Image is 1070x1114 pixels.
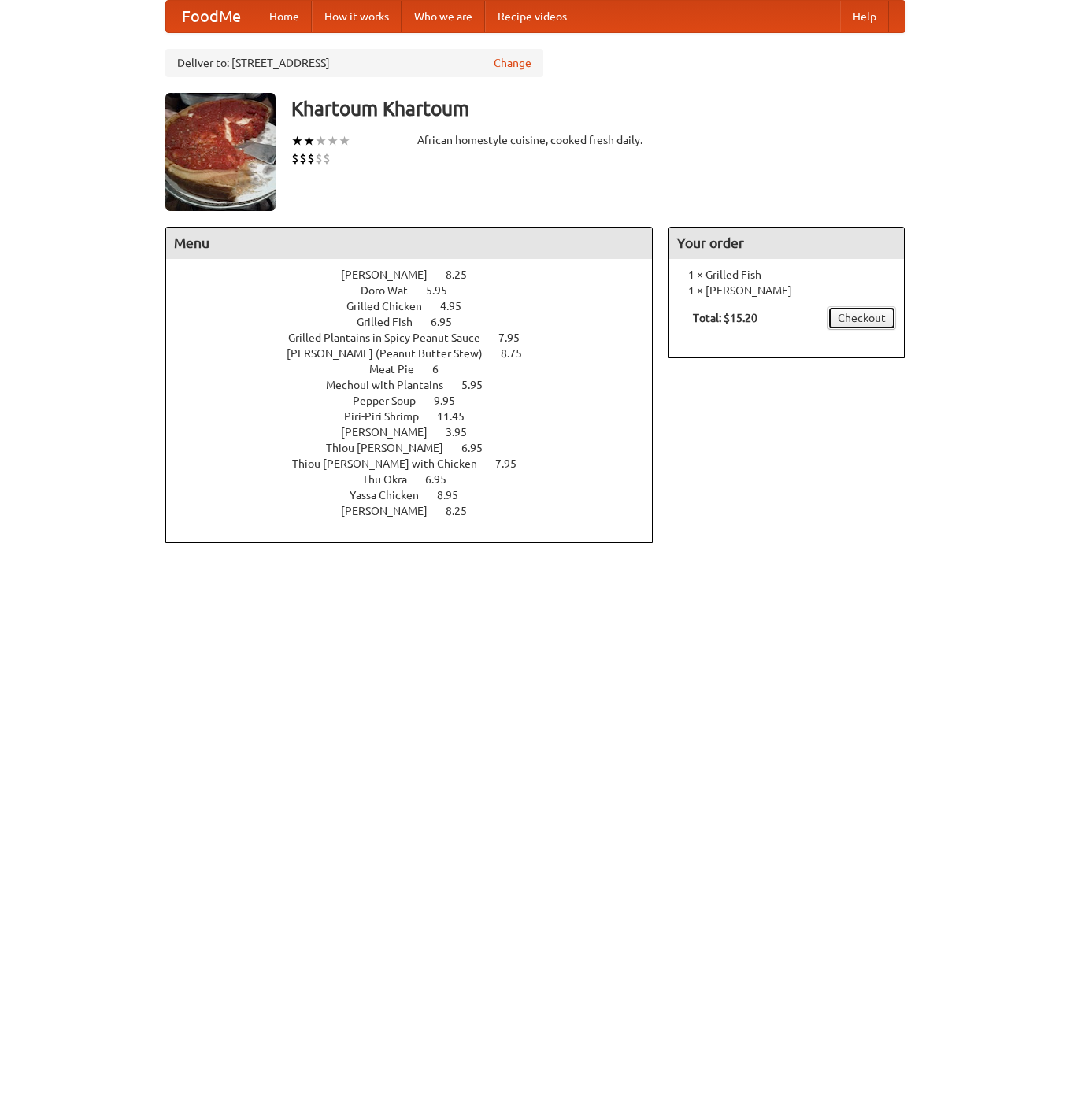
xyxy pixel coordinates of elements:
[323,150,331,167] li: $
[669,228,904,259] h4: Your order
[361,284,476,297] a: Doro Wat 5.95
[292,457,546,470] a: Thiou [PERSON_NAME] with Chicken 7.95
[677,283,896,298] li: 1 × [PERSON_NAME]
[446,426,483,439] span: 3.95
[346,300,491,313] a: Grilled Chicken 4.95
[341,426,443,439] span: [PERSON_NAME]
[288,331,549,344] a: Grilled Plantains in Spicy Peanut Sauce 7.95
[257,1,312,32] a: Home
[315,132,327,150] li: ★
[369,363,430,376] span: Meat Pie
[426,284,463,297] span: 5.95
[291,150,299,167] li: $
[350,489,487,501] a: Yassa Chicken 8.95
[287,347,498,360] span: [PERSON_NAME] (Peanut Butter Stew)
[341,505,443,517] span: [PERSON_NAME]
[341,426,496,439] a: [PERSON_NAME] 3.95
[446,268,483,281] span: 8.25
[312,1,402,32] a: How it works
[292,457,493,470] span: Thiou [PERSON_NAME] with Chicken
[287,347,551,360] a: [PERSON_NAME] (Peanut Butter Stew) 8.75
[346,300,438,313] span: Grilled Chicken
[341,505,496,517] a: [PERSON_NAME] 8.25
[425,473,462,486] span: 6.95
[288,331,496,344] span: Grilled Plantains in Spicy Peanut Sauce
[432,363,454,376] span: 6
[326,379,512,391] a: Mechoui with Plantains 5.95
[341,268,443,281] span: [PERSON_NAME]
[501,347,538,360] span: 8.75
[369,363,468,376] a: Meat Pie 6
[357,316,481,328] a: Grilled Fish 6.95
[440,300,477,313] span: 4.95
[326,442,459,454] span: Thiou [PERSON_NAME]
[299,150,307,167] li: $
[341,268,496,281] a: [PERSON_NAME] 8.25
[315,150,323,167] li: $
[840,1,889,32] a: Help
[485,1,579,32] a: Recipe videos
[446,505,483,517] span: 8.25
[402,1,485,32] a: Who we are
[693,312,757,324] b: Total: $15.20
[327,132,339,150] li: ★
[291,132,303,150] li: ★
[461,442,498,454] span: 6.95
[362,473,476,486] a: Thu Okra 6.95
[353,394,484,407] a: Pepper Soup 9.95
[344,410,435,423] span: Piri-Piri Shrimp
[166,228,653,259] h4: Menu
[434,394,471,407] span: 9.95
[291,93,905,124] h3: Khartoum Khartoum
[437,410,480,423] span: 11.45
[417,132,653,148] div: African homestyle cuisine, cooked fresh daily.
[165,49,543,77] div: Deliver to: [STREET_ADDRESS]
[326,379,459,391] span: Mechoui with Plantains
[494,55,531,71] a: Change
[461,379,498,391] span: 5.95
[677,267,896,283] li: 1 × Grilled Fish
[431,316,468,328] span: 6.95
[326,442,512,454] a: Thiou [PERSON_NAME] 6.95
[495,457,532,470] span: 7.95
[166,1,257,32] a: FoodMe
[361,284,424,297] span: Doro Wat
[339,132,350,150] li: ★
[303,132,315,150] li: ★
[353,394,431,407] span: Pepper Soup
[344,410,494,423] a: Piri-Piri Shrimp 11.45
[827,306,896,330] a: Checkout
[165,93,276,211] img: angular.jpg
[307,150,315,167] li: $
[350,489,435,501] span: Yassa Chicken
[362,473,423,486] span: Thu Okra
[357,316,428,328] span: Grilled Fish
[498,331,535,344] span: 7.95
[437,489,474,501] span: 8.95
